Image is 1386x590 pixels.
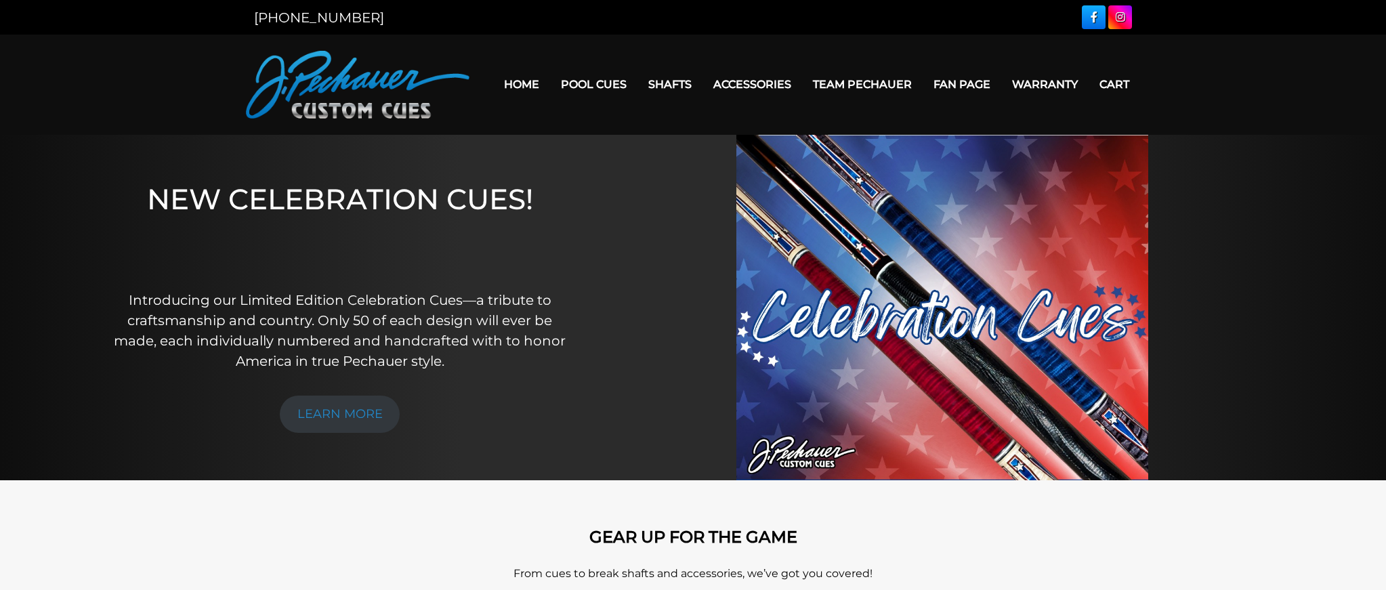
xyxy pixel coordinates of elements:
[802,67,923,102] a: Team Pechauer
[254,9,384,26] a: [PHONE_NUMBER]
[637,67,702,102] a: Shafts
[280,396,400,433] a: LEARN MORE
[589,527,797,547] strong: GEAR UP FOR THE GAME
[493,67,550,102] a: Home
[923,67,1001,102] a: Fan Page
[307,566,1079,582] p: From cues to break shafts and accessories, we’ve got you covered!
[1001,67,1089,102] a: Warranty
[246,51,469,119] img: Pechauer Custom Cues
[550,67,637,102] a: Pool Cues
[110,182,568,271] h1: NEW CELEBRATION CUES!
[110,290,568,371] p: Introducing our Limited Edition Celebration Cues—a tribute to craftsmanship and country. Only 50 ...
[702,67,802,102] a: Accessories
[1089,67,1140,102] a: Cart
